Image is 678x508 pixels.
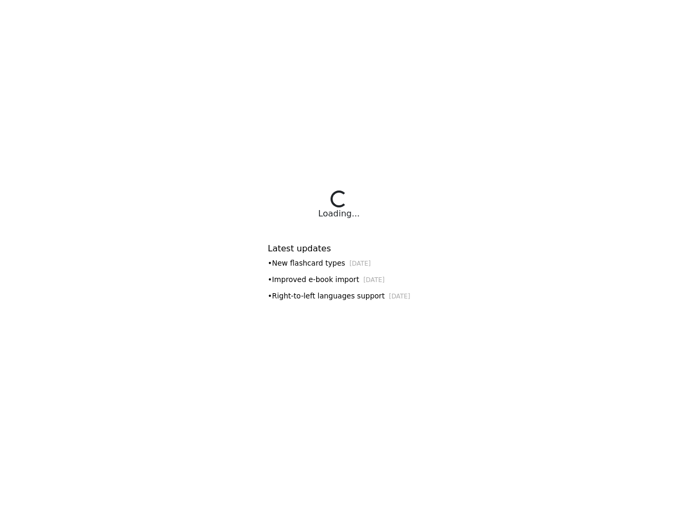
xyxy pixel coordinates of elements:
small: [DATE] [363,276,385,284]
small: [DATE] [389,293,410,300]
small: [DATE] [350,260,371,267]
div: • Improved e-book import [268,274,411,285]
div: • Right-to-left languages support [268,291,411,302]
div: Loading... [318,207,360,220]
h6: Latest updates [268,243,411,253]
div: • New flashcard types [268,258,411,269]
